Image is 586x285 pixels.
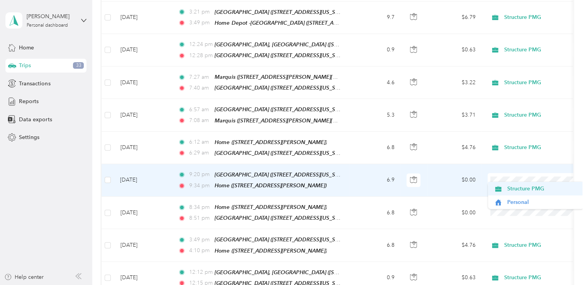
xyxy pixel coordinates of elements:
td: $6.79 [427,2,481,34]
td: 9.7 [349,2,400,34]
span: Structure PMG [504,111,575,119]
span: 8:51 pm [189,214,211,222]
td: [DATE] [114,99,172,131]
iframe: Everlance-gr Chat Button Frame [543,242,586,285]
span: Structure PMG [504,78,575,87]
span: [GEOGRAPHIC_DATA] ([STREET_ADDRESS][US_STATE]) [215,150,349,156]
span: Personal [507,198,578,206]
span: 7:08 am [189,116,211,125]
span: Structure PMG [504,241,575,249]
span: 12:28 pm [189,51,211,60]
td: $3.22 [427,66,481,99]
span: 4:10 pm [189,246,211,255]
td: 6.8 [349,197,400,229]
td: 4.6 [349,66,400,99]
td: [DATE] [114,66,172,99]
span: Reports [19,97,39,105]
span: [GEOGRAPHIC_DATA] ([STREET_ADDRESS][US_STATE]) [215,171,349,178]
td: $0.63 [427,34,481,66]
span: Marquis ([STREET_ADDRESS][PERSON_NAME][US_STATE]) [215,117,359,124]
span: 6:57 am [189,105,211,114]
button: Help center [4,273,44,281]
span: Marquis ([STREET_ADDRESS][PERSON_NAME][US_STATE]) [215,74,359,80]
td: 0.9 [349,34,400,66]
span: 3:21 pm [189,8,211,16]
span: 7:40 am [189,84,211,92]
span: 8:34 pm [189,203,211,212]
span: Structure PMG [504,13,575,22]
td: [DATE] [114,2,172,34]
td: 6.8 [349,229,400,261]
span: 7:27 am [189,73,211,81]
span: [GEOGRAPHIC_DATA] ([STREET_ADDRESS][US_STATE]) [215,85,349,91]
span: Trips [19,61,31,70]
td: 6.9 [349,164,400,197]
span: 9:20 pm [189,170,211,179]
div: Personal dashboard [27,23,68,28]
span: [GEOGRAPHIC_DATA], [GEOGRAPHIC_DATA] ([STREET_ADDRESS]) [215,269,379,276]
span: Structure PMG [504,273,575,282]
span: 12:12 pm [189,268,211,277]
span: 12:24 pm [189,40,211,49]
td: [DATE] [114,132,172,164]
span: Home ([STREET_ADDRESS][PERSON_NAME]) [215,139,327,145]
span: 9:34 pm [189,182,211,190]
td: [DATE] [114,34,172,66]
span: [GEOGRAPHIC_DATA], [GEOGRAPHIC_DATA] ([STREET_ADDRESS]) [215,41,379,48]
span: [GEOGRAPHIC_DATA] ([STREET_ADDRESS][US_STATE]) [215,215,349,221]
span: 3:49 pm [189,19,211,27]
span: Transactions [19,80,50,88]
span: Data exports [19,115,52,124]
span: 6:12 am [189,138,211,146]
span: [GEOGRAPHIC_DATA] ([STREET_ADDRESS][US_STATE]) [215,236,349,243]
td: [DATE] [114,197,172,229]
span: Home ([STREET_ADDRESS][PERSON_NAME]) [215,182,327,188]
span: [GEOGRAPHIC_DATA] ([STREET_ADDRESS][US_STATE]) [215,52,349,59]
span: Structure PMG [504,143,575,152]
td: $4.76 [427,229,481,261]
span: Settings [19,133,39,141]
span: Structure PMG [504,46,575,54]
span: Home [19,44,34,52]
span: Home ([STREET_ADDRESS][PERSON_NAME]) [215,248,327,254]
td: [DATE] [114,164,172,197]
td: $3.71 [427,99,481,131]
span: [GEOGRAPHIC_DATA] ([STREET_ADDRESS][US_STATE]) [215,106,349,113]
td: 6.8 [349,132,400,164]
span: 6:29 am [189,149,211,157]
span: 3:49 pm [189,236,211,244]
span: [GEOGRAPHIC_DATA] ([STREET_ADDRESS][US_STATE]) [215,9,349,15]
td: $0.00 [427,164,481,197]
td: 5.3 [349,99,400,131]
td: $4.76 [427,132,481,164]
span: Home ([STREET_ADDRESS][PERSON_NAME]) [215,204,327,210]
span: Home Depot -[GEOGRAPHIC_DATA] ([STREET_ADDRESS][US_STATE]) [215,20,384,26]
td: [DATE] [114,229,172,261]
div: [PERSON_NAME] [27,12,75,20]
td: $0.00 [427,197,481,229]
span: 33 [73,62,84,69]
span: Structure PMG [507,185,578,193]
